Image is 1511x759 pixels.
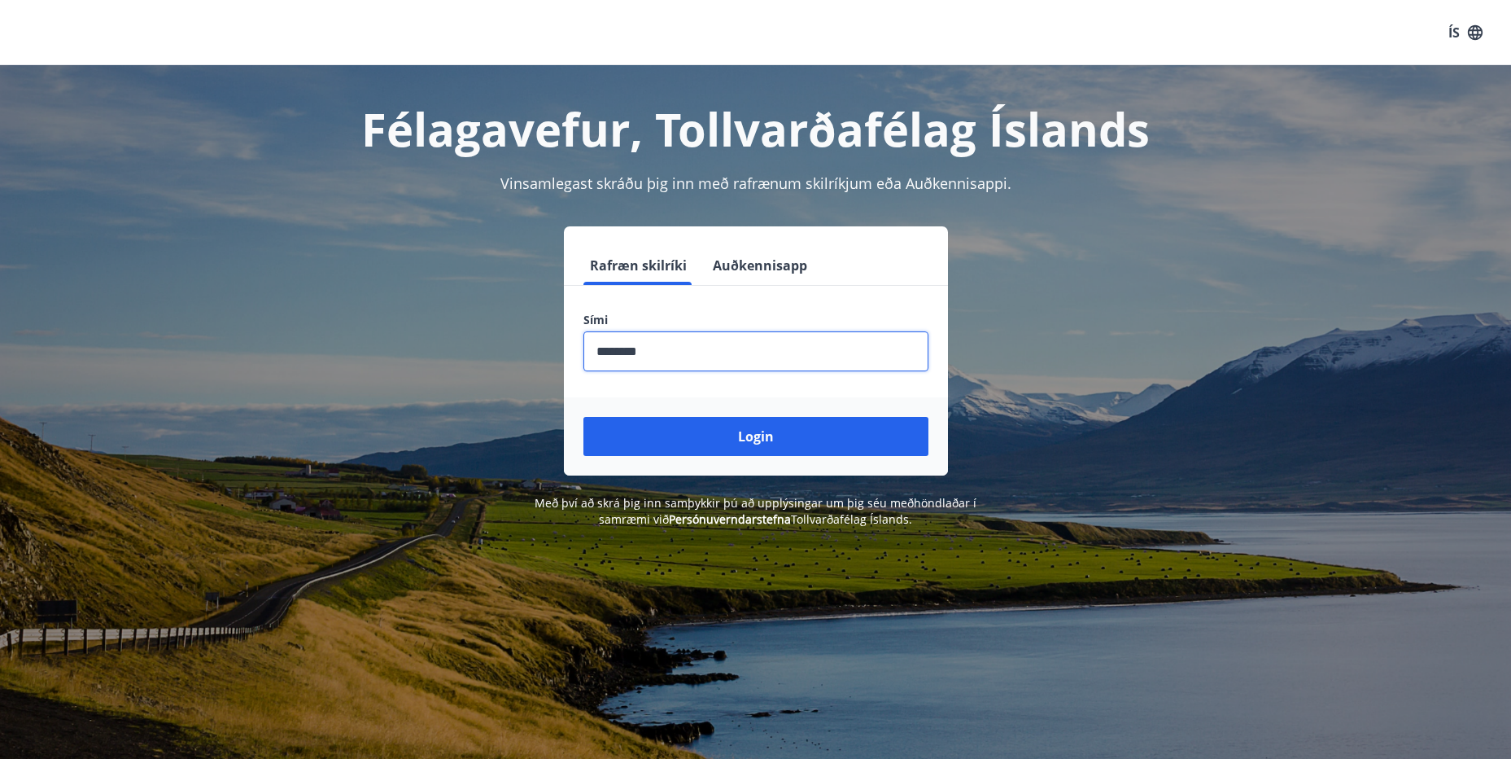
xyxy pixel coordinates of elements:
[706,246,814,285] button: Auðkennisapp
[583,246,693,285] button: Rafræn skilríki
[190,98,1322,160] h1: Félagavefur, Tollvarðafélag Íslands
[1439,18,1491,47] button: ÍS
[583,312,928,328] label: Sími
[500,173,1011,193] span: Vinsamlegast skráðu þig inn með rafrænum skilríkjum eða Auðkennisappi.
[669,511,791,527] a: Persónuverndarstefna
[535,495,976,527] span: Með því að skrá þig inn samþykkir þú að upplýsingar um þig séu meðhöndlaðar í samræmi við Tollvar...
[583,417,928,456] button: Login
